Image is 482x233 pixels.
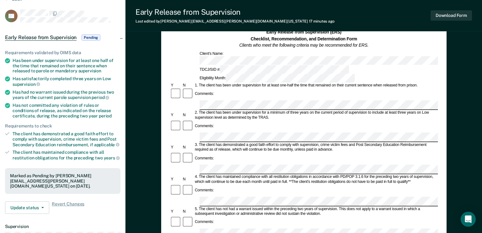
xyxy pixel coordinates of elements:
div: Comments: [194,124,215,129]
button: Update status [5,201,49,214]
div: Y [170,83,182,88]
div: Requirements validated by OIMS data [5,50,120,55]
div: Y [170,113,182,118]
div: 1. The client has been under supervision for at least one-half the time that remained on their cu... [194,83,438,88]
div: 4. The client has maintained compliance with all restitution obligations in accordance with PD/PO... [194,175,438,184]
div: N [182,83,194,88]
strong: Early Release from Supervision (ERS) [266,30,341,34]
dt: Supervision [5,224,120,229]
div: Comments: [194,188,215,193]
div: Comments: [194,220,215,225]
div: Y [170,177,182,182]
span: Early Release from Supervision [5,34,77,41]
div: Requirements to check [5,123,120,129]
div: Has been under supervision for at least one half of the time that remained on their sentence when... [13,58,120,74]
div: 5. The client has not had a warrant issued within the preceding two years of supervision. This do... [194,207,438,216]
div: N [182,177,194,182]
em: Clients who meet the following criteria may be recommended for ERS. [239,43,368,48]
span: period [99,113,112,118]
span: Pending [82,34,100,41]
strong: Checklist, Recommendation, and Determination Form [251,36,357,41]
span: supervision [13,82,40,87]
div: 2. The client has been under supervision for a minimum of three years on the current period of su... [194,111,438,120]
div: Comments: [194,92,215,96]
span: 17 minutes ago [309,19,335,23]
div: Eligibility Month: [199,74,356,83]
div: Y [170,209,182,214]
div: Last edited by [PERSON_NAME][EMAIL_ADDRESS][PERSON_NAME][DOMAIN_NAME][US_STATE] [135,19,335,23]
div: The client has maintained compliance with all restitution obligations for the preceding two [13,150,120,160]
div: Y [170,145,182,150]
div: The client has demonstrated a good faith effort to comply with supervision, crime victim fees and... [13,131,120,147]
span: supervision [78,68,101,73]
div: 3. The client has demonstrated a good faith effort to comply with supervision, crime victim fees ... [194,142,438,152]
div: Has had no warrant issued during the previous two years of the current parole supervision [13,90,120,100]
div: Has satisfactorily completed three years on Low [13,76,120,87]
span: Revert Changes [52,201,84,214]
div: Early Release from Supervision [135,8,335,17]
div: Open Intercom Messenger [461,212,476,227]
div: Comments: [194,156,215,161]
div: N [182,113,194,118]
button: Download Form [431,10,472,21]
div: Has not committed any violation of rules or conditions of release, as indicated on the release ce... [13,103,120,118]
div: Marked as Pending by [PERSON_NAME][EMAIL_ADDRESS][PERSON_NAME][DOMAIN_NAME][US_STATE] on [DATE]. [10,173,115,189]
span: years [104,155,120,160]
div: N [182,145,194,150]
span: applicable [94,142,119,147]
span: period [92,95,109,100]
div: N [182,209,194,214]
div: TDCJ/SID #: [199,65,350,74]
